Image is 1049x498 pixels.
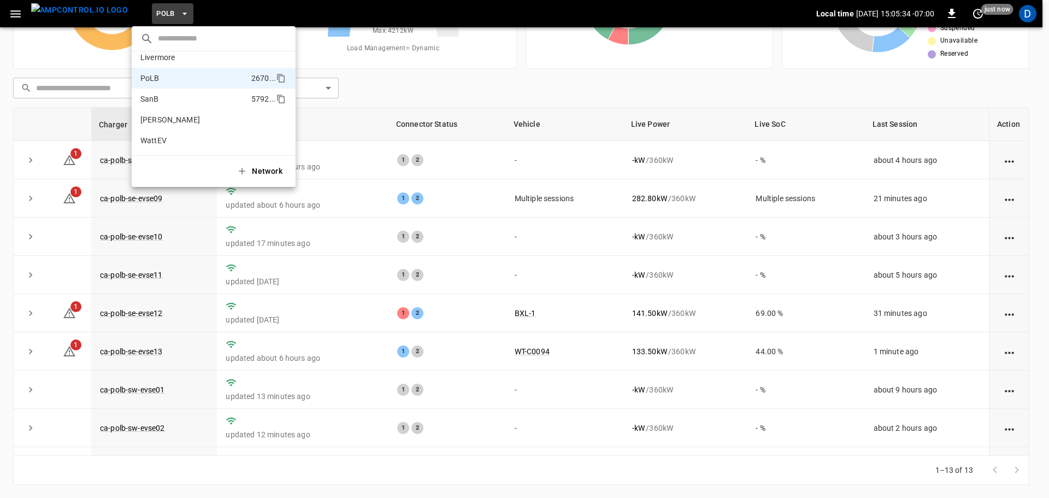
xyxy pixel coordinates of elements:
p: Livermore [140,52,249,63]
p: [PERSON_NAME] [140,114,250,125]
div: copy [275,92,287,106]
p: SanB [140,93,247,104]
p: PoLB [140,73,247,84]
button: Network [230,160,291,183]
p: WattEV [140,135,247,146]
div: copy [275,72,287,85]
